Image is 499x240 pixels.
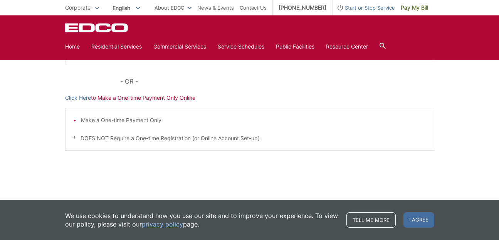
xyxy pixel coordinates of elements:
[346,212,396,228] a: Tell me more
[65,94,91,102] a: Click Here
[403,212,434,228] span: I agree
[326,42,368,51] a: Resource Center
[197,3,234,12] a: News & Events
[120,76,434,87] p: - OR -
[240,3,267,12] a: Contact Us
[276,42,314,51] a: Public Facilities
[65,23,129,32] a: EDCD logo. Return to the homepage.
[91,42,142,51] a: Residential Services
[107,2,146,14] span: English
[153,42,206,51] a: Commercial Services
[65,42,80,51] a: Home
[81,116,426,124] li: Make a One-time Payment Only
[155,3,192,12] a: About EDCO
[401,3,428,12] span: Pay My Bill
[65,94,434,102] p: to Make a One-time Payment Only Online
[218,42,264,51] a: Service Schedules
[65,211,339,228] p: We use cookies to understand how you use our site and to improve your experience. To view our pol...
[65,4,91,11] span: Corporate
[142,220,183,228] a: privacy policy
[73,134,426,143] p: * DOES NOT Require a One-time Registration (or Online Account Set-up)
